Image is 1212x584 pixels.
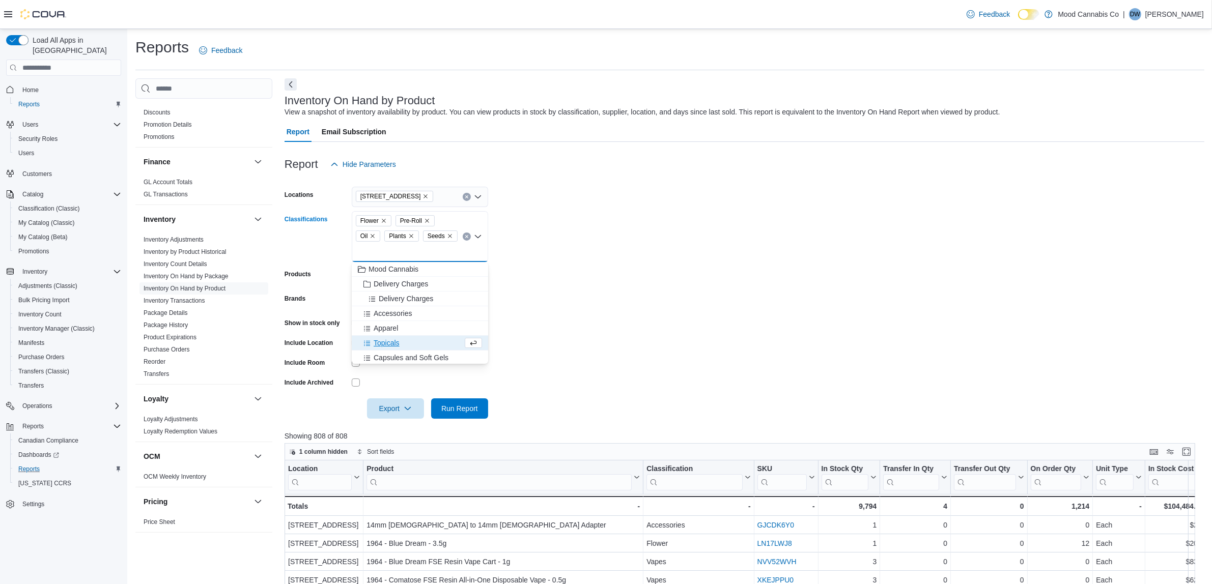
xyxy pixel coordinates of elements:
[1148,446,1160,458] button: Keyboard shortcuts
[10,462,125,476] button: Reports
[367,519,640,532] div: 14mm [DEMOGRAPHIC_DATA] to 14mm [DEMOGRAPHIC_DATA] Adapter
[14,147,38,159] a: Users
[14,379,121,392] span: Transfers
[285,431,1204,441] p: Showing 808 of 808
[10,448,125,462] a: Dashboards
[14,231,72,243] a: My Catalog (Beta)
[1148,464,1199,474] div: In Stock Cost
[10,378,125,393] button: Transfers
[144,133,175,141] span: Promotions
[14,365,121,377] span: Transfers (Classic)
[144,248,227,256] span: Inventory by Product Historical
[447,233,453,239] button: Remove Seeds from selection in this group
[14,308,121,320] span: Inventory Count
[14,351,69,363] a: Purchase Orders
[400,216,422,226] span: Pre-Roll
[646,500,750,512] div: -
[22,170,52,178] span: Customers
[144,191,188,198] a: GL Transactions
[374,308,412,318] span: Accessories
[18,420,121,432] span: Reports
[646,464,742,490] div: Classification
[424,218,430,224] button: Remove Pre-Roll from selection in this group
[326,154,400,174] button: Hide Parameters
[2,265,125,279] button: Inventory
[883,464,939,490] div: Transfer In Qty
[474,232,482,241] button: Close list of options
[963,4,1014,24] a: Feedback
[356,215,391,226] span: Flower
[144,427,217,435] span: Loyalty Redemption Values
[18,247,49,255] span: Promotions
[14,280,81,292] a: Adjustments (Classic)
[979,9,1010,19] span: Feedback
[144,497,167,507] h3: Pricing
[18,339,44,347] span: Manifests
[954,500,1024,512] div: 0
[10,476,125,490] button: [US_STATE] CCRS
[646,464,742,474] div: Classification
[757,540,792,548] a: LN17LWJ8
[18,83,121,96] span: Home
[757,521,794,530] a: GJCDK6Y0
[135,233,272,384] div: Inventory
[1030,464,1081,490] div: On Order Qty
[287,122,309,142] span: Report
[463,193,471,201] button: Clear input
[299,448,348,456] span: 1 column hidden
[1058,8,1119,20] p: Mood Cannabis Co
[252,495,264,508] button: Pricing
[2,187,125,201] button: Catalog
[285,78,297,91] button: Next
[374,323,398,333] span: Apparel
[285,359,325,367] label: Include Room
[367,448,394,456] span: Sort fields
[14,217,79,229] a: My Catalog (Classic)
[288,464,352,474] div: Location
[144,370,169,378] span: Transfers
[1164,446,1176,458] button: Display options
[883,464,947,490] button: Transfer In Qty
[374,338,400,348] span: Topicals
[144,415,198,423] span: Loyalty Adjustments
[144,236,204,243] a: Inventory Adjustments
[18,310,62,318] span: Inventory Count
[252,213,264,225] button: Inventory
[18,420,48,432] button: Reports
[10,364,125,378] button: Transfers (Classic)
[18,465,40,473] span: Reports
[431,398,488,419] button: Run Report
[408,233,414,239] button: Remove Plants from selection in this group
[10,216,125,230] button: My Catalog (Classic)
[10,279,125,293] button: Adjustments (Classic)
[10,230,125,244] button: My Catalog (Beta)
[14,379,48,392] a: Transfers
[10,293,125,307] button: Bulk Pricing Import
[144,345,190,354] span: Purchase Orders
[14,98,44,110] a: Reports
[18,382,44,390] span: Transfers
[144,321,188,329] span: Package History
[144,179,192,186] a: GL Account Totals
[370,233,376,239] button: Remove Oil from selection in this group
[367,464,632,474] div: Product
[1096,464,1142,490] button: Unit Type
[144,309,188,316] a: Package Details
[14,477,121,489] span: Washington CCRS
[18,400,121,412] span: Operations
[379,294,433,304] span: Delivery Charges
[883,519,947,532] div: 0
[10,132,125,146] button: Security Roles
[252,393,264,405] button: Loyalty
[474,193,482,201] button: Open list of options
[144,428,217,435] a: Loyalty Redemption Values
[356,230,381,242] span: Oil
[22,500,44,508] span: Settings
[14,477,75,489] a: [US_STATE] CCRS
[135,176,272,205] div: Finance
[14,280,121,292] span: Adjustments (Classic)
[288,464,352,490] div: Location
[322,122,386,142] span: Email Subscription
[18,282,77,290] span: Adjustments (Classic)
